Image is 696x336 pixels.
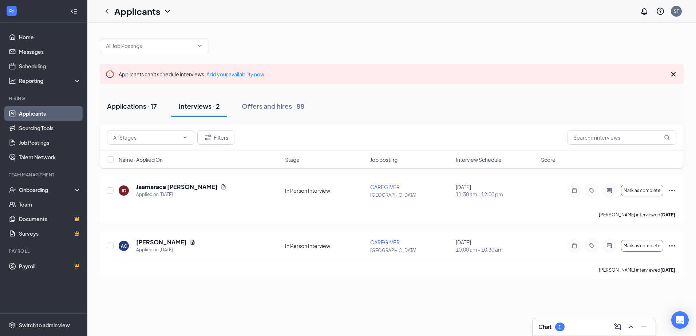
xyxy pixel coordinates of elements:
[656,7,665,16] svg: QuestionInfo
[197,43,203,49] svg: ChevronDown
[612,321,624,333] button: ComposeMessage
[103,7,111,16] svg: ChevronLeft
[19,135,81,150] a: Job Postings
[19,212,81,226] a: DocumentsCrown
[570,188,579,193] svg: Note
[9,248,80,254] div: Payroll
[660,267,675,273] b: [DATE]
[19,259,81,273] a: PayrollCrown
[9,95,80,101] div: Hiring
[182,135,188,140] svg: ChevronDown
[599,267,676,273] p: [PERSON_NAME] interviewed .
[588,188,596,193] svg: Tag
[9,172,80,178] div: Team Management
[19,150,81,164] a: Talent Network
[285,242,366,249] div: In Person Interview
[70,8,78,15] svg: Collapse
[624,188,660,193] span: Mark as complete
[19,186,75,193] div: Onboarding
[370,247,451,253] p: [GEOGRAPHIC_DATA]
[106,70,114,79] svg: Error
[370,184,400,190] span: CAREGIVER
[541,156,555,163] span: Score
[9,77,16,84] svg: Analysis
[136,183,218,191] h5: Jaamaraca [PERSON_NAME]
[669,70,678,79] svg: Cross
[19,197,81,212] a: Team
[19,226,81,241] a: SurveysCrown
[538,323,551,331] h3: Chat
[203,133,212,142] svg: Filter
[456,183,537,198] div: [DATE]
[136,246,195,253] div: Applied on [DATE]
[625,321,637,333] button: ChevronUp
[638,321,650,333] button: Minimize
[19,321,70,329] div: Switch to admin view
[19,59,81,73] a: Scheduling
[599,212,676,218] p: [PERSON_NAME] interviewed .
[106,42,194,50] input: All Job Postings
[668,186,676,195] svg: Ellipses
[660,212,675,217] b: [DATE]
[19,77,82,84] div: Reporting
[624,243,660,248] span: Mark as complete
[570,243,579,249] svg: Note
[121,188,126,194] div: JD
[456,239,537,253] div: [DATE]
[285,156,300,163] span: Stage
[456,156,502,163] span: Interview Schedule
[113,133,179,141] input: All Stages
[136,191,226,198] div: Applied on [DATE]
[567,130,676,145] input: Search in interviews
[242,101,304,111] div: Offers and hires · 88
[640,7,649,16] svg: Notifications
[19,121,81,135] a: Sourcing Tools
[9,321,16,329] svg: Settings
[613,323,622,331] svg: ComposeMessage
[285,187,366,194] div: In Person Interview
[558,324,561,330] div: 1
[621,240,663,252] button: Mark as complete
[621,185,663,196] button: Mark as complete
[640,323,648,331] svg: Minimize
[136,238,187,246] h5: [PERSON_NAME]
[121,243,127,249] div: AC
[114,5,160,17] h1: Applicants
[605,188,614,193] svg: ActiveChat
[626,323,635,331] svg: ChevronUp
[456,191,537,198] span: 11:30 am - 12:00 pm
[19,44,81,59] a: Messages
[19,106,81,121] a: Applicants
[206,71,264,77] a: Add your availability now
[119,71,264,77] span: Applicants can't schedule interviews.
[19,30,81,44] a: Home
[197,130,234,145] button: Filter Filters
[370,239,400,245] span: CAREGIVER
[370,156,398,163] span: Job posting
[668,241,676,250] svg: Ellipses
[179,101,220,111] div: Interviews · 2
[671,311,689,329] div: Open Intercom Messenger
[163,7,172,16] svg: ChevronDown
[588,243,596,249] svg: Tag
[456,246,537,253] span: 10:00 am - 10:30 am
[674,8,679,14] div: ST
[190,239,195,245] svg: Document
[119,156,163,163] span: Name · Applied On
[664,135,670,140] svg: MagnifyingGlass
[221,184,226,190] svg: Document
[8,7,15,15] svg: WorkstreamLogo
[370,192,451,198] p: [GEOGRAPHIC_DATA]
[605,243,614,249] svg: ActiveChat
[9,186,16,193] svg: UserCheck
[107,101,157,111] div: Applications · 17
